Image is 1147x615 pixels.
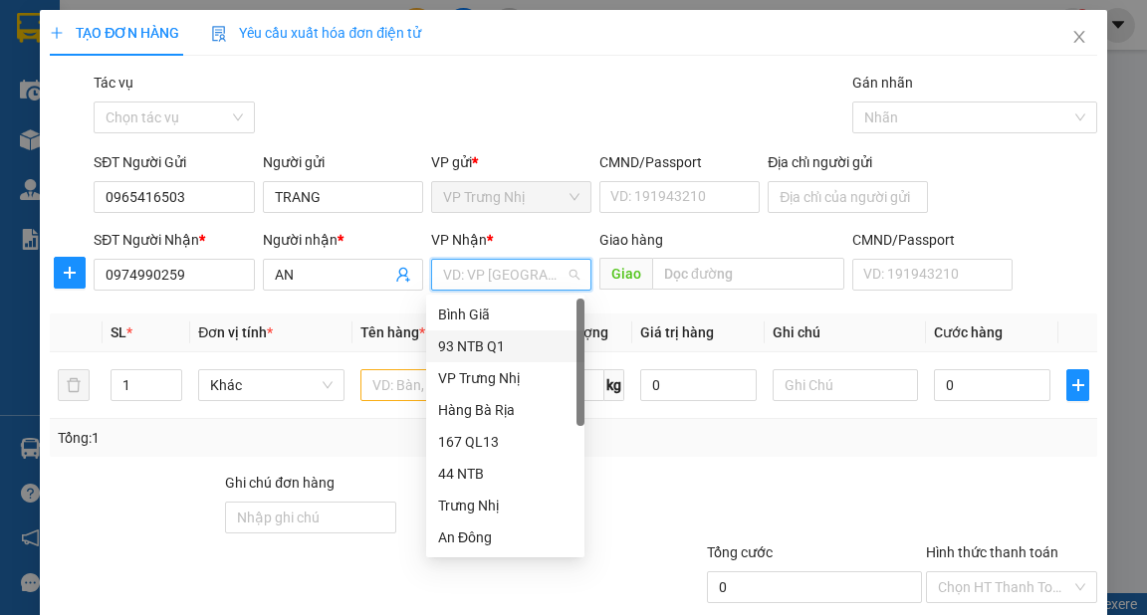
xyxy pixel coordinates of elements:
span: Giá trị hàng [640,324,714,340]
span: VP Nhận [431,232,487,248]
div: SĐT Người Gửi [94,151,254,173]
span: Giao [599,258,652,290]
div: 44 NTB [438,463,573,485]
input: 0 [640,369,757,401]
label: Hình thức thanh toán [926,544,1058,560]
label: Gán nhãn [852,75,913,91]
span: environment [10,110,24,124]
span: close [1071,29,1087,45]
span: Cước hàng [934,324,1003,340]
div: Hàng Bà Rịa [438,399,573,421]
span: environment [137,110,151,124]
button: plus [54,257,86,289]
button: delete [58,369,90,401]
div: CMND/Passport [852,229,1013,251]
span: plus [55,265,85,281]
div: 93 NTB Q1 [438,335,573,357]
div: 167 QL13 [438,431,573,453]
span: SL [111,324,126,340]
div: Hàng Bà Rịa [426,394,584,426]
span: TẠO ĐƠN HÀNG [50,25,179,41]
div: An Đông [438,526,573,548]
input: Ghi chú đơn hàng [225,502,396,533]
li: VP VP Trưng Nhị [10,85,137,106]
input: VD: Bàn, Ghế [360,369,507,401]
div: VP Trưng Nhị [438,367,573,389]
th: Ghi chú [765,313,927,352]
b: 93 Nguyễn Thái Bình, [GEOGRAPHIC_DATA] [137,109,261,191]
div: Tổng: 1 [58,427,444,449]
div: Người gửi [263,151,423,173]
div: Địa chỉ người gửi [768,151,928,173]
span: VP Trưng Nhị [443,182,579,212]
li: Hoa Mai [10,10,289,48]
span: Giao hàng [599,232,663,248]
button: Close [1051,10,1107,66]
span: Khác [210,370,333,400]
div: Trưng Nhị [426,490,584,521]
div: 93 NTB Q1 [426,330,584,362]
div: Bình Giã [438,304,573,325]
input: Ghi Chú [773,369,919,401]
label: Ghi chú đơn hàng [225,475,335,491]
div: 44 NTB [426,458,584,490]
span: Tổng cước [707,544,773,560]
div: An Đông [426,521,584,553]
input: Địa chỉ của người gửi [768,181,928,213]
li: VP 93 NTB Q1 [137,85,265,106]
img: icon [211,26,227,42]
span: Yêu cầu xuất hóa đơn điện tử [211,25,421,41]
button: plus [1066,369,1088,401]
span: user-add [395,267,411,283]
span: plus [1067,377,1087,393]
b: [STREET_ADDRESS] [10,131,134,147]
div: 167 QL13 [426,426,584,458]
img: logo.jpg [10,10,80,80]
div: CMND/Passport [599,151,760,173]
div: Trưng Nhị [438,495,573,516]
span: Tên hàng [360,324,425,340]
div: VP gửi [431,151,591,173]
div: SĐT Người Nhận [94,229,254,251]
span: kg [604,369,624,401]
div: Bình Giã [426,299,584,330]
span: Đơn vị tính [198,324,273,340]
input: Dọc đường [652,258,844,290]
div: Người nhận [263,229,423,251]
span: plus [50,26,64,40]
div: VP Trưng Nhị [426,362,584,394]
label: Tác vụ [94,75,133,91]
